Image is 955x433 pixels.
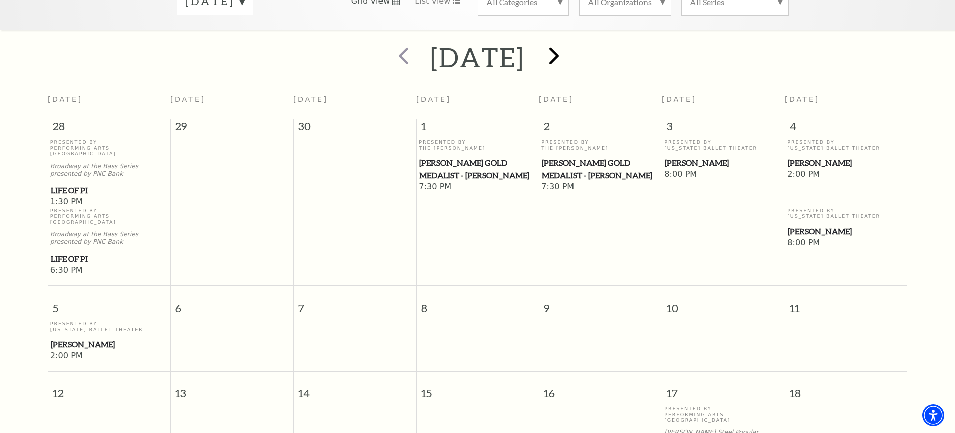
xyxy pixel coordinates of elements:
p: Presented By [US_STATE] Ballet Theater [50,321,168,332]
span: 2:00 PM [787,169,905,180]
span: [PERSON_NAME] [51,338,167,351]
span: 13 [171,372,293,406]
span: [PERSON_NAME] [788,225,904,238]
span: 1:30 PM [50,197,168,208]
p: Presented By Performing Arts [GEOGRAPHIC_DATA] [50,208,168,225]
span: 7 [294,286,416,321]
span: [DATE] [48,95,83,103]
span: 18 [785,372,908,406]
span: 8:00 PM [664,169,782,180]
p: Presented By The [PERSON_NAME] [419,139,536,151]
a: Peter Pan [787,157,905,169]
span: 29 [171,119,293,139]
button: next [534,40,571,75]
span: 12 [48,372,170,406]
span: 2 [539,119,662,139]
span: 6:30 PM [50,265,168,276]
a: Cliburn Gold Medalist - Aristo Sham [419,157,536,181]
a: Peter Pan [787,225,905,238]
span: [DATE] [662,95,697,103]
a: Cliburn Gold Medalist - Aristo Sham [541,157,659,181]
p: Broadway at the Bass Series presented by PNC Bank [50,231,168,246]
span: 16 [539,372,662,406]
span: 3 [662,119,785,139]
span: [DATE] [416,95,451,103]
p: Presented By [US_STATE] Ballet Theater [787,208,905,219]
p: Presented By [US_STATE] Ballet Theater [664,139,782,151]
span: [DATE] [170,95,206,103]
a: Peter Pan [664,157,782,169]
p: Presented By Performing Arts [GEOGRAPHIC_DATA] [50,139,168,157]
a: Peter Pan [50,338,168,351]
a: Life of Pi [50,253,168,265]
span: 17 [662,372,785,406]
span: 9 [539,286,662,321]
span: 30 [294,119,416,139]
div: Accessibility Menu [922,404,944,426]
span: 7:30 PM [541,182,659,193]
span: Life of Pi [51,253,167,265]
span: [PERSON_NAME] [788,157,904,169]
span: 4 [785,119,908,139]
p: Presented By [US_STATE] Ballet Theater [787,139,905,151]
span: Life of Pi [51,184,167,197]
p: Presented By The [PERSON_NAME] [541,139,659,151]
span: [PERSON_NAME] Gold Medalist - [PERSON_NAME] [419,157,536,181]
span: 11 [785,286,908,321]
span: 5 [48,286,170,321]
p: Broadway at the Bass Series presented by PNC Bank [50,163,168,178]
span: [PERSON_NAME] [665,157,782,169]
span: 7:30 PM [419,182,536,193]
span: 1 [417,119,539,139]
span: 2:00 PM [50,351,168,362]
span: 8 [417,286,539,321]
span: [DATE] [293,95,328,103]
span: [DATE] [539,95,574,103]
span: 10 [662,286,785,321]
button: prev [384,40,421,75]
span: 15 [417,372,539,406]
h2: [DATE] [430,41,525,73]
span: 28 [48,119,170,139]
span: 8:00 PM [787,238,905,249]
span: [PERSON_NAME] Gold Medalist - [PERSON_NAME] [542,157,659,181]
span: 6 [171,286,293,321]
span: [DATE] [785,95,820,103]
p: Presented By Performing Arts [GEOGRAPHIC_DATA] [664,406,782,423]
span: 14 [294,372,416,406]
a: Life of Pi [50,184,168,197]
